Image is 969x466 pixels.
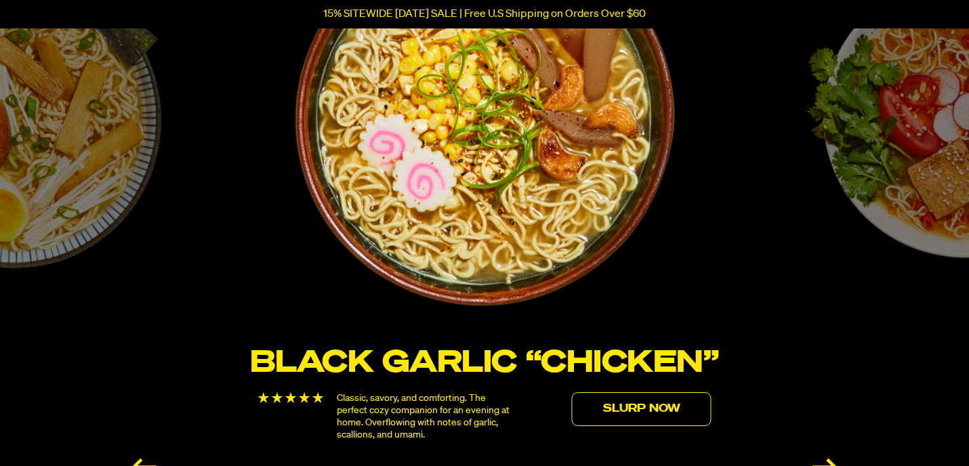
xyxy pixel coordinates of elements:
h3: Black Garlic “Chicken” [249,348,720,379]
p: 15% SITEWIDE [DATE] SALE | Free U.S Shipping on Orders Over $60 [323,8,646,20]
p: Classic, savory, and comforting. The perfect cozy companion for an evening at home. Overflowing w... [337,392,515,441]
a: Slurp Now [572,392,712,426]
